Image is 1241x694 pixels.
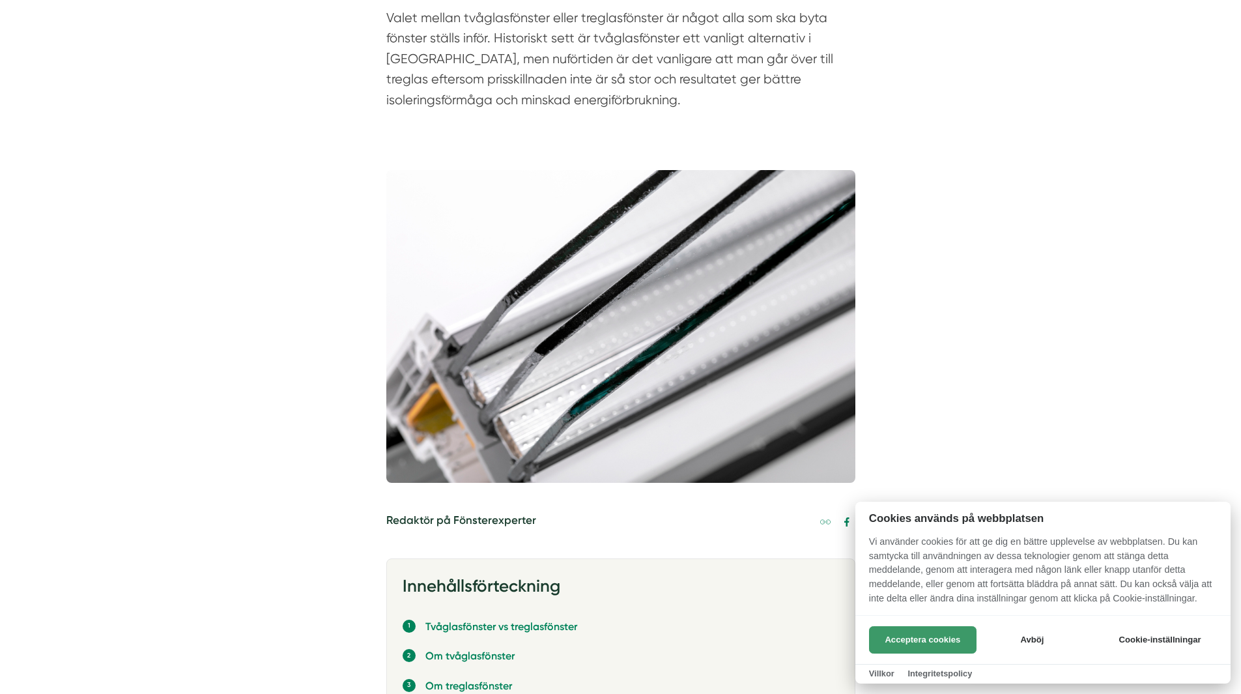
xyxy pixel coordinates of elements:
button: Cookie-inställningar [1103,626,1217,654]
button: Avböj [980,626,1084,654]
a: Integritetspolicy [907,669,972,678]
h2: Cookies används på webbplatsen [855,512,1231,525]
a: Villkor [869,669,894,678]
p: Vi använder cookies för att ge dig en bättre upplevelse av webbplatsen. Du kan samtycka till anvä... [855,535,1231,614]
button: Acceptera cookies [869,626,977,654]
